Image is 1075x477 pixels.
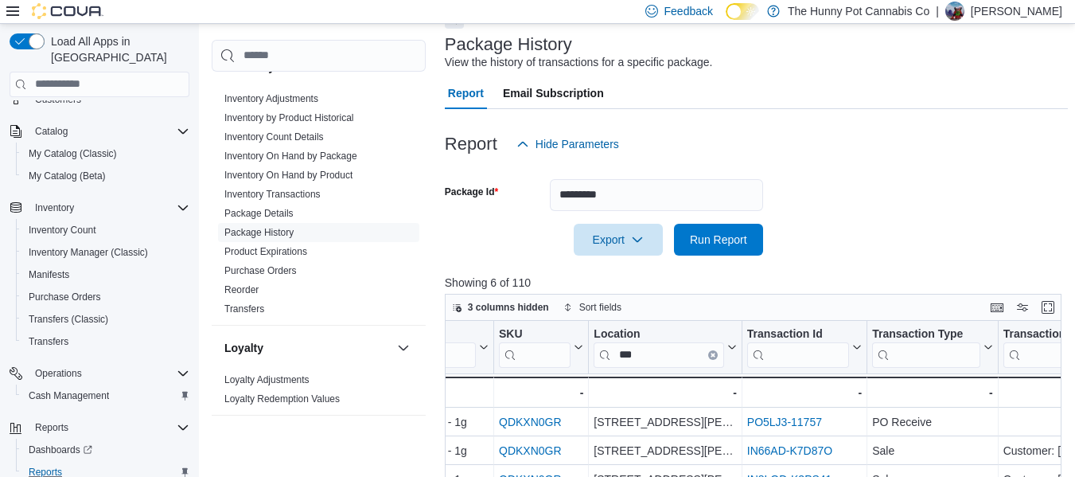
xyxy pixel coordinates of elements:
[22,386,115,405] a: Cash Management
[224,374,310,385] a: Loyalty Adjustments
[22,243,154,262] a: Inventory Manager (Classic)
[3,197,196,219] button: Inventory
[22,166,112,186] a: My Catalog (Beta)
[872,383,992,402] div: -
[499,327,583,368] button: SKU
[224,170,352,181] a: Inventory On Hand by Product
[579,301,621,314] span: Sort fields
[536,136,619,152] span: Hide Parameters
[181,383,489,402] div: Totals
[22,287,189,307] span: Purchase Orders
[872,441,992,460] div: Sale
[22,440,99,459] a: Dashboards
[394,57,413,76] button: Inventory
[726,20,726,21] span: Dark Mode
[212,89,426,325] div: Inventory
[22,144,189,163] span: My Catalog (Classic)
[224,245,307,258] span: Product Expirations
[224,340,263,356] h3: Loyalty
[510,128,625,160] button: Hide Parameters
[16,165,196,187] button: My Catalog (Beta)
[224,189,321,200] a: Inventory Transactions
[445,135,497,154] h3: Report
[29,335,68,348] span: Transfers
[16,330,196,353] button: Transfers
[29,418,75,437] button: Reports
[499,444,562,457] a: QDKXN0GR
[35,201,74,214] span: Inventory
[594,327,723,342] div: Location
[35,421,68,434] span: Reports
[16,308,196,330] button: Transfers (Classic)
[181,327,476,342] div: Product
[29,291,101,303] span: Purchase Orders
[22,221,189,240] span: Inventory Count
[22,287,107,307] a: Purchase Orders
[32,3,103,19] img: Cova
[224,111,354,124] span: Inventory by Product Historical
[16,286,196,308] button: Purchase Orders
[594,383,736,402] div: -
[664,3,713,19] span: Feedback
[224,208,294,219] a: Package Details
[747,327,849,368] div: Transaction Id URL
[29,418,189,437] span: Reports
[212,370,426,415] div: Loyalty
[690,232,747,248] span: Run Report
[29,122,74,141] button: Catalog
[22,166,189,186] span: My Catalog (Beta)
[224,283,259,296] span: Reorder
[872,327,992,368] button: Transaction Type
[872,327,980,342] div: Transaction Type
[224,393,340,405] a: Loyalty Redemption Values
[181,441,489,460] div: The Loud Plug - Venom OG Live Resin 510 Cartridge - 1g
[35,125,68,138] span: Catalog
[181,412,489,432] div: The Loud Plug - Venom OG Live Resin 510 Cartridge - 1g
[747,327,862,368] button: Transaction Id
[747,416,822,428] a: PO5LJ3-11757
[224,169,352,182] span: Inventory On Hand by Product
[448,77,484,109] span: Report
[3,362,196,385] button: Operations
[22,386,189,405] span: Cash Management
[224,227,294,238] a: Package History
[22,265,76,284] a: Manifests
[987,298,1007,317] button: Keyboard shortcuts
[594,327,723,368] div: Location
[224,131,324,143] a: Inventory Count Details
[971,2,1062,21] p: [PERSON_NAME]
[22,332,189,351] span: Transfers
[29,147,117,160] span: My Catalog (Classic)
[446,298,555,317] button: 3 columns hidden
[224,246,307,257] a: Product Expirations
[29,268,69,281] span: Manifests
[788,2,929,21] p: The Hunny Pot Cannabis Co
[224,226,294,239] span: Package History
[445,275,1068,291] p: Showing 6 of 110
[747,383,862,402] div: -
[29,198,189,217] span: Inventory
[29,313,108,326] span: Transfers (Classic)
[16,264,196,286] button: Manifests
[224,303,264,315] a: Transfers
[22,144,123,163] a: My Catalog (Classic)
[29,224,96,237] span: Inventory Count
[499,383,583,402] div: -
[181,327,476,368] div: Product
[22,243,189,262] span: Inventory Manager (Classic)
[22,440,189,459] span: Dashboards
[29,364,189,383] span: Operations
[16,241,196,264] button: Inventory Manager (Classic)
[557,298,628,317] button: Sort fields
[224,151,357,162] a: Inventory On Hand by Package
[22,310,115,329] a: Transfers (Classic)
[3,120,196,143] button: Catalog
[29,122,189,141] span: Catalog
[16,439,196,461] a: Dashboards
[445,186,498,198] label: Package Id
[674,224,763,256] button: Run Report
[499,416,562,428] a: QDKXN0GR
[29,170,106,182] span: My Catalog (Beta)
[16,219,196,241] button: Inventory Count
[872,412,992,432] div: PO Receive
